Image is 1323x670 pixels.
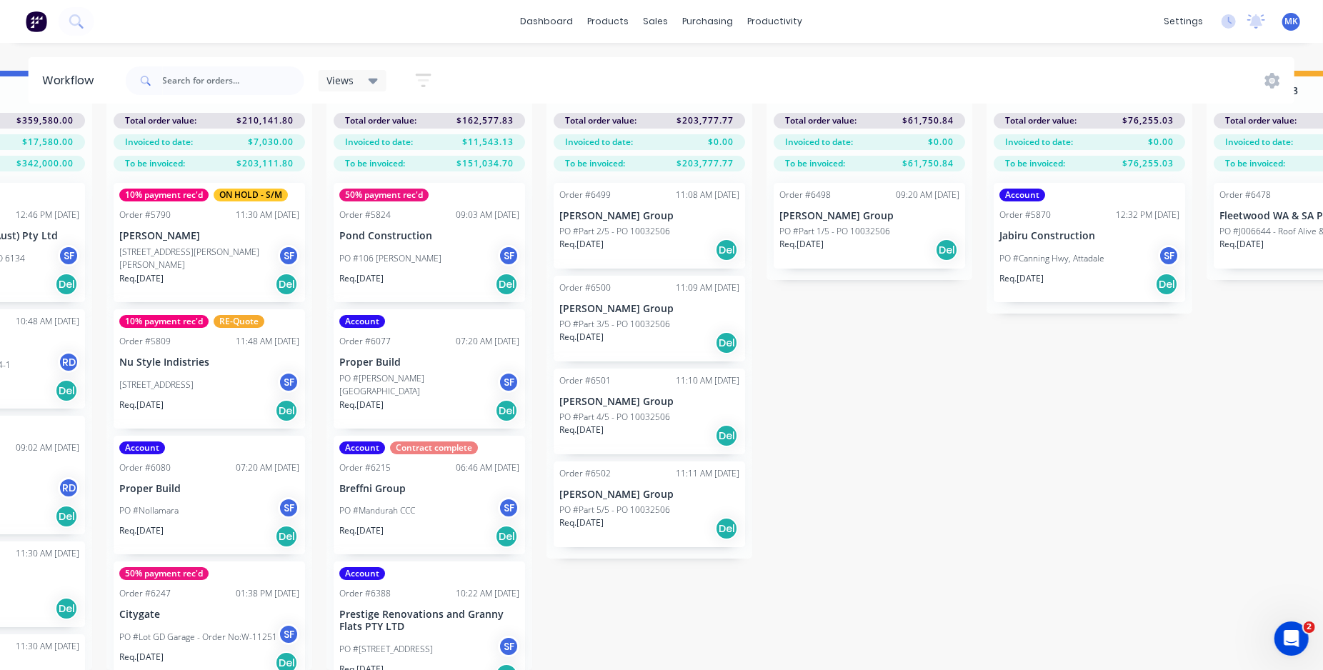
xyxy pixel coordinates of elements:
[339,356,519,369] p: Proper Build
[715,424,738,447] div: Del
[119,230,299,242] p: [PERSON_NAME]
[339,230,519,242] p: Pond Construction
[559,281,611,294] div: Order #6500
[58,477,79,499] div: RD
[1284,15,1298,28] span: MK
[278,245,299,266] div: SF
[495,273,518,296] div: Del
[114,436,305,555] div: AccountOrder #608007:20 AM [DATE]Proper BuildPO #NollamaraSFReq.[DATE]Del
[896,189,959,201] div: 09:20 AM [DATE]
[339,643,433,656] p: PO #[STREET_ADDRESS]
[779,210,959,222] p: [PERSON_NAME] Group
[785,114,857,127] span: Total order value:
[715,331,738,354] div: Del
[559,303,739,315] p: [PERSON_NAME] Group
[16,157,74,170] span: $342,000.00
[677,157,734,170] span: $203,777.77
[119,483,299,495] p: Proper Build
[559,374,611,387] div: Order #6501
[390,441,478,454] div: Contract complete
[1122,157,1174,170] span: $76,255.03
[1155,273,1178,296] div: Del
[559,225,670,238] p: PO #Part 2/5 - PO 10032506
[498,371,519,393] div: SF
[119,631,277,644] p: PO #Lot GD Garage - Order No:W-11251
[554,369,745,454] div: Order #650111:10 AM [DATE][PERSON_NAME] GroupPO #Part 4/5 - PO 10032506Req.[DATE]Del
[514,11,581,32] a: dashboard
[559,331,604,344] p: Req. [DATE]
[676,467,739,480] div: 11:11 AM [DATE]
[559,411,670,424] p: PO #Part 4/5 - PO 10032506
[1005,136,1073,149] span: Invoiced to date:
[1219,238,1264,251] p: Req. [DATE]
[339,272,384,285] p: Req. [DATE]
[1225,136,1293,149] span: Invoiced to date:
[676,11,741,32] div: purchasing
[119,246,278,271] p: [STREET_ADDRESS][PERSON_NAME][PERSON_NAME]
[1304,621,1315,633] span: 2
[43,72,101,89] div: Workflow
[334,183,525,302] div: 50% payment rec'dOrder #582409:03 AM [DATE]Pond ConstructionPO #106 [PERSON_NAME]SFReq.[DATE]Del
[119,567,209,580] div: 50% payment rec'd
[119,379,194,391] p: [STREET_ADDRESS]
[236,209,299,221] div: 11:30 AM [DATE]
[114,309,305,429] div: 10% payment rec'dRE-QuoteOrder #580911:48 AM [DATE]Nu Style Indistries[STREET_ADDRESS]SFReq.[DATE...
[119,504,179,517] p: PO #Nollamara
[935,239,958,261] div: Del
[119,272,164,285] p: Req. [DATE]
[236,587,299,600] div: 01:38 PM [DATE]
[456,114,514,127] span: $162,577.83
[1158,245,1179,266] div: SF
[125,114,196,127] span: Total order value:
[334,436,525,555] div: AccountContract completeOrder #621506:46 AM [DATE]Breffni GroupPO #Mandurah CCCSFReq.[DATE]Del
[275,273,298,296] div: Del
[559,238,604,251] p: Req. [DATE]
[902,114,954,127] span: $61,750.84
[119,524,164,537] p: Req. [DATE]
[785,136,853,149] span: Invoiced to date:
[559,424,604,436] p: Req. [DATE]
[278,497,299,519] div: SF
[339,567,385,580] div: Account
[275,399,298,422] div: Del
[119,335,171,348] div: Order #5809
[334,309,525,429] div: AccountOrder #607707:20 AM [DATE]Proper BuildPO #[PERSON_NAME][GEOGRAPHIC_DATA]SFReq.[DATE]Del
[16,547,79,560] div: 11:30 AM [DATE]
[214,315,264,328] div: RE-Quote
[278,371,299,393] div: SF
[119,587,171,600] div: Order #6247
[999,230,1179,242] p: Jabiru Construction
[456,335,519,348] div: 07:20 AM [DATE]
[1005,114,1077,127] span: Total order value:
[339,587,391,600] div: Order #6388
[55,597,78,620] div: Del
[345,157,405,170] span: To be invoiced:
[456,209,519,221] div: 09:03 AM [DATE]
[1274,621,1309,656] iframe: Intercom live chat
[1005,157,1065,170] span: To be invoiced:
[498,245,519,266] div: SF
[119,609,299,621] p: Citygate
[456,461,519,474] div: 06:46 AM [DATE]
[928,136,954,149] span: $0.00
[16,209,79,221] div: 12:46 PM [DATE]
[676,281,739,294] div: 11:09 AM [DATE]
[677,114,734,127] span: $203,777.77
[559,467,611,480] div: Order #6502
[565,136,633,149] span: Invoiced to date:
[339,372,498,398] p: PO #[PERSON_NAME][GEOGRAPHIC_DATA]
[994,183,1185,302] div: AccountOrder #587012:32 PM [DATE]Jabiru ConstructionPO #Canning Hwy, AttadaleSFReq.[DATE]Del
[559,318,670,331] p: PO #Part 3/5 - PO 10032506
[715,517,738,540] div: Del
[559,396,739,408] p: [PERSON_NAME] Group
[58,245,79,266] div: SF
[339,524,384,537] p: Req. [DATE]
[327,73,354,88] span: Views
[715,239,738,261] div: Del
[565,114,636,127] span: Total order value:
[741,11,810,32] div: productivity
[339,441,385,454] div: Account
[119,356,299,369] p: Nu Style Indistries
[55,505,78,528] div: Del
[559,489,739,501] p: [PERSON_NAME] Group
